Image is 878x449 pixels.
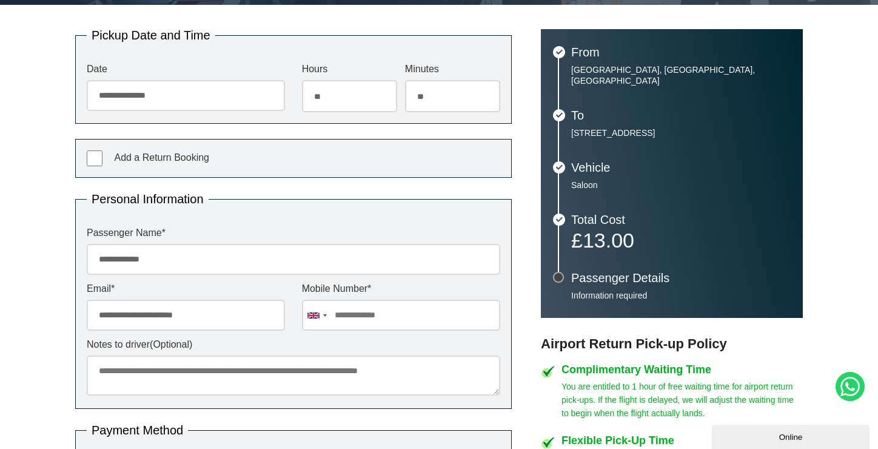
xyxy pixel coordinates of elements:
[571,46,791,58] h3: From
[405,64,500,74] label: Minutes
[87,284,285,294] label: Email
[571,127,791,138] p: [STREET_ADDRESS]
[150,339,192,349] span: (Optional)
[541,336,803,352] h3: Airport Return Pick-up Policy
[583,229,634,252] span: 13.00
[87,29,215,41] legend: Pickup Date and Time
[561,435,803,446] h4: Flexible Pick-Up Time
[571,64,791,86] p: [GEOGRAPHIC_DATA], [GEOGRAPHIC_DATA], [GEOGRAPHIC_DATA]
[712,422,872,449] iframe: chat widget
[87,193,209,205] legend: Personal Information
[571,232,791,249] p: £
[571,272,791,284] h3: Passenger Details
[571,161,791,174] h3: Vehicle
[303,300,330,330] div: United Kingdom: +44
[561,364,803,375] h4: Complimentary Waiting Time
[87,150,102,166] input: Add a Return Booking
[571,214,791,226] h3: Total Cost
[302,284,500,294] label: Mobile Number
[571,290,791,301] p: Information required
[87,228,500,238] label: Passenger Name
[571,180,791,191] p: Saloon
[87,340,500,349] label: Notes to driver
[302,64,397,74] label: Hours
[87,64,285,74] label: Date
[87,424,188,436] legend: Payment Method
[561,380,803,420] p: You are entitled to 1 hour of free waiting time for airport return pick-ups. If the flight is del...
[571,109,791,121] h3: To
[114,152,209,163] span: Add a Return Booking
